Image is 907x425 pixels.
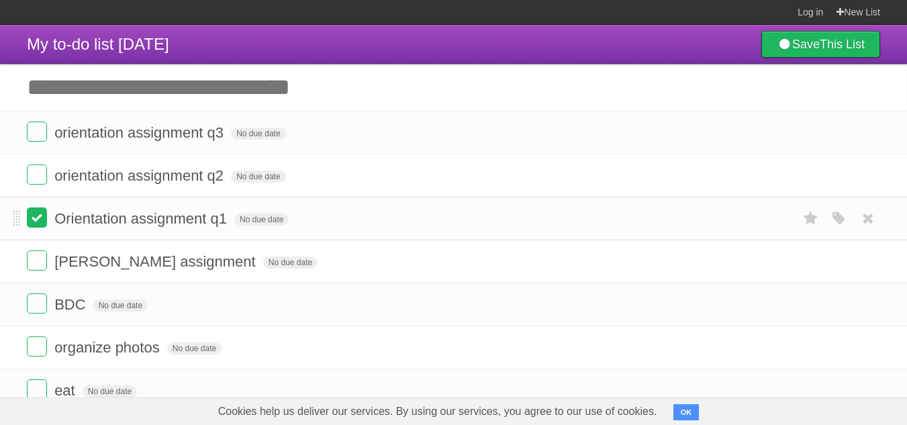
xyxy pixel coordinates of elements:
[231,128,285,140] span: No due date
[27,164,47,185] label: Done
[673,404,700,420] button: OK
[83,385,137,397] span: No due date
[54,167,227,184] span: orientation assignment q2
[820,38,865,51] b: This List
[761,31,880,58] a: SaveThis List
[54,339,163,356] span: organize photos
[27,207,47,228] label: Done
[54,296,89,313] span: BDC
[205,398,671,425] span: Cookies help us deliver our services. By using our services, you agree to our use of cookies.
[27,336,47,357] label: Done
[798,207,824,230] label: Star task
[27,122,47,142] label: Done
[167,342,222,355] span: No due date
[54,253,259,270] span: [PERSON_NAME] assignment
[54,124,227,141] span: orientation assignment q3
[54,382,79,399] span: eat
[27,293,47,314] label: Done
[93,299,148,312] span: No due date
[27,35,169,53] span: My to-do list [DATE]
[231,171,285,183] span: No due date
[54,210,230,227] span: Orientation assignment q1
[234,214,289,226] span: No due date
[27,250,47,271] label: Done
[263,256,318,269] span: No due date
[27,379,47,399] label: Done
